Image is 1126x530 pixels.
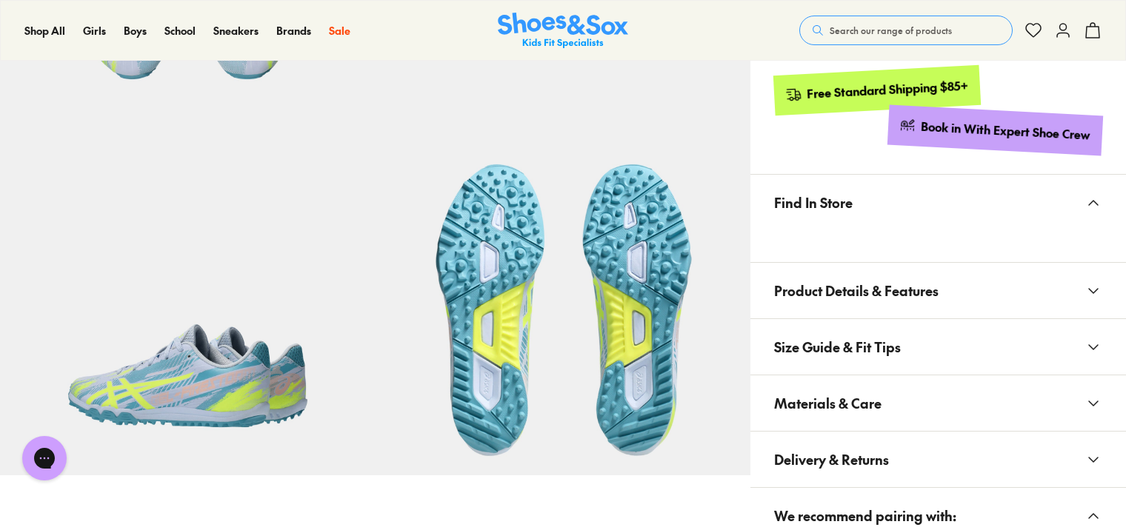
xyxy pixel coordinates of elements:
div: Book in With Expert Shoe Crew [921,118,1091,144]
iframe: Find in Store [774,230,1102,244]
span: Delivery & Returns [774,437,889,481]
span: Sale [329,23,350,38]
a: Shop All [24,23,65,38]
button: Product Details & Features [750,263,1126,318]
a: Brands [276,23,311,38]
span: Brands [276,23,311,38]
button: Search our range of products [799,16,1013,45]
span: Search our range of products [830,24,952,37]
span: Find In Store [774,181,853,224]
span: School [164,23,196,38]
button: Materials & Care [750,375,1126,431]
a: Girls [83,23,106,38]
span: Sneakers [213,23,259,38]
span: Product Details & Features [774,269,939,312]
button: Size Guide & Fit Tips [750,319,1126,375]
iframe: Gorgias live chat messenger [15,431,74,486]
span: Girls [83,23,106,38]
a: Sneakers [213,23,259,38]
img: 9-551375_1 [376,100,751,475]
span: Boys [124,23,147,38]
a: Book in With Expert Shoe Crew [887,105,1103,156]
button: Find In Store [750,175,1126,230]
a: Boys [124,23,147,38]
div: Free Standard Shipping $85+ [807,78,969,102]
button: Delivery & Returns [750,432,1126,487]
img: SNS_Logo_Responsive.svg [498,13,628,49]
a: School [164,23,196,38]
span: Shop All [24,23,65,38]
span: Materials & Care [774,381,882,425]
a: Free Standard Shipping $85+ [773,65,981,115]
a: Shoes & Sox [498,13,628,49]
a: Sale [329,23,350,38]
span: Size Guide & Fit Tips [774,325,901,369]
